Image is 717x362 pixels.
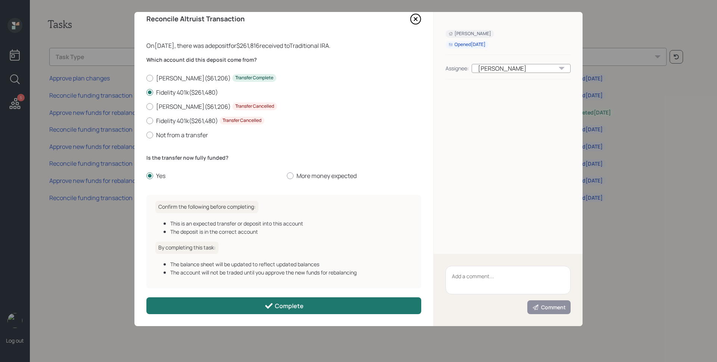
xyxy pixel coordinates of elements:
[155,201,258,213] h6: Confirm the following before completing:
[170,269,412,276] div: The account will not be traded until you approve the new funds for rebalancing
[264,301,304,310] div: Complete
[170,260,412,268] div: The balance sheet will be updated to reflect updated balances
[287,172,421,180] label: More money expected
[235,103,274,110] div: Transfer Cancelled
[223,117,261,124] div: Transfer Cancelled
[146,172,281,180] label: Yes
[446,64,469,72] div: Assignee:
[448,31,491,37] div: [PERSON_NAME]
[146,131,421,139] label: Not from a transfer
[146,102,421,111] label: [PERSON_NAME] ( $61,206 )
[235,75,273,81] div: Transfer Complete
[448,42,485,48] div: Opened [DATE]
[146,88,421,96] label: Fidelity 401k ( $261,480 )
[146,117,421,125] label: Fidelity 401k ( $261,480 )
[532,304,566,311] div: Comment
[170,220,412,227] div: This is an expected transfer or deposit into this account
[155,242,218,254] h6: By completing this task:
[146,297,421,314] button: Complete
[146,15,245,23] h4: Reconcile Altruist Transaction
[472,64,571,73] div: [PERSON_NAME]
[527,300,571,314] button: Comment
[170,228,412,236] div: The deposit is in the correct account
[146,74,421,82] label: [PERSON_NAME] ( $61,206 )
[146,154,421,162] label: Is the transfer now fully funded?
[146,56,421,64] label: Which account did this deposit come from?
[146,41,421,50] div: On [DATE] , there was a deposit for $261,816 received to Traditional IRA .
